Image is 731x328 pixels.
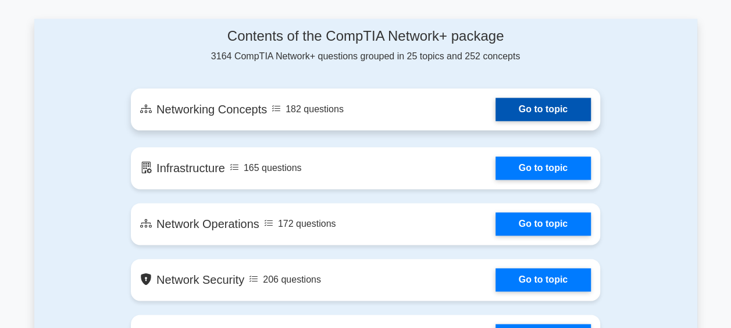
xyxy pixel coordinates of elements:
[495,156,591,180] a: Go to topic
[131,28,600,63] div: 3164 CompTIA Network+ questions grouped in 25 topics and 252 concepts
[495,98,591,121] a: Go to topic
[495,212,591,236] a: Go to topic
[131,28,600,45] h4: Contents of the CompTIA Network+ package
[495,268,591,291] a: Go to topic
